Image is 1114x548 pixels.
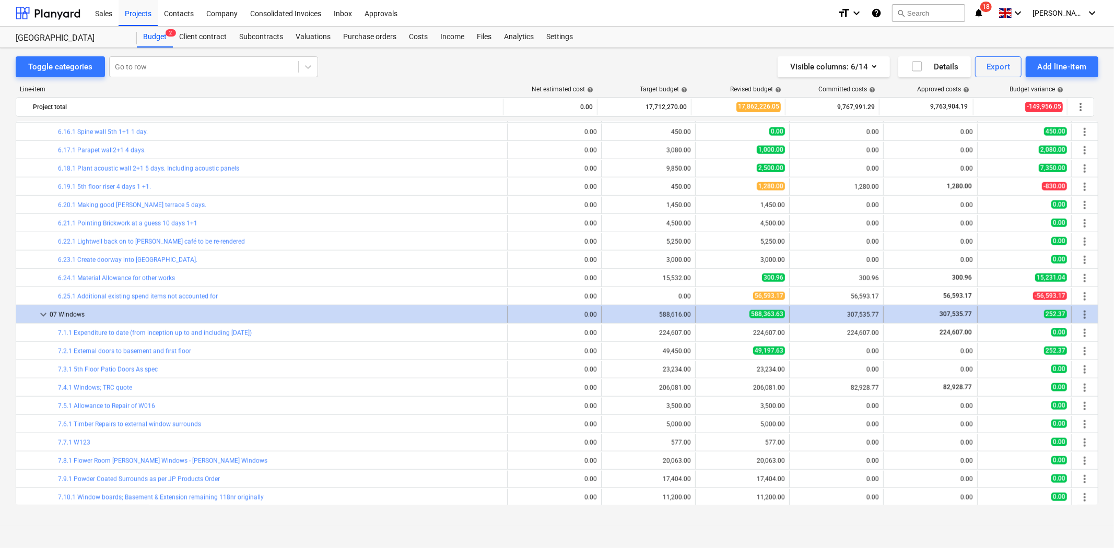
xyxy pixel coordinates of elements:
[700,329,785,337] div: 224,607.00
[471,27,498,47] a: Files
[1033,292,1067,300] span: -56,593.17
[1051,237,1067,245] span: 0.00
[58,256,197,264] a: 6.23.1 Create doorway into [GEOGRAPHIC_DATA].
[794,147,879,154] div: 0.00
[1051,383,1067,391] span: 0.00
[606,220,691,227] div: 4,500.00
[1078,363,1091,376] span: More actions
[897,9,905,17] span: search
[1078,181,1091,193] span: More actions
[16,56,105,77] button: Toggle categories
[700,421,785,428] div: 5,000.00
[942,292,973,300] span: 56,593.17
[794,165,879,172] div: 0.00
[1055,87,1063,93] span: help
[794,494,879,501] div: 0.00
[58,183,151,190] a: 6.19.1 5th floor riser 4 days 1 +1.
[606,439,691,446] div: 577.00
[1012,7,1024,19] i: keyboard_arrow_down
[512,366,597,373] div: 0.00
[1062,498,1114,548] iframe: Chat Widget
[888,128,973,136] div: 0.00
[736,102,781,112] span: 17,862,226.05
[1026,56,1098,77] button: Add line-item
[512,348,597,355] div: 0.00
[1039,164,1067,172] span: 7,350.00
[1078,290,1091,303] span: More actions
[794,366,879,373] div: 0.00
[1010,86,1063,93] div: Budget variance
[512,439,597,446] div: 0.00
[512,256,597,264] div: 0.00
[951,274,973,281] span: 300.96
[585,87,593,93] span: help
[700,494,785,501] div: 11,200.00
[794,293,879,300] div: 56,593.17
[498,27,540,47] div: Analytics
[794,329,879,337] div: 224,607.00
[606,128,691,136] div: 450.00
[606,384,691,391] div: 206,081.00
[753,292,785,300] span: 56,593.17
[778,56,890,77] button: Visible columns:6/14
[532,86,593,93] div: Net estimated cost
[1039,146,1067,154] span: 2,080.00
[980,2,992,12] span: 18
[794,384,879,391] div: 82,928.77
[540,27,579,47] a: Settings
[1078,144,1091,157] span: More actions
[700,384,785,391] div: 206,081.00
[871,7,882,19] i: Knowledge base
[888,165,973,172] div: 0.00
[1051,255,1067,264] span: 0.00
[512,220,597,227] div: 0.00
[512,275,597,282] div: 0.00
[58,329,252,337] a: 7.1.1 Expenditure to date (from inception up to and including [DATE])
[58,439,90,446] a: 7.7.1 W123
[1078,400,1091,412] span: More actions
[58,421,201,428] a: 7.6.1 Timber Repairs to external window surrounds
[512,384,597,391] div: 0.00
[512,494,597,501] div: 0.00
[1078,345,1091,358] span: More actions
[757,182,785,190] span: 1,280.00
[512,421,597,428] div: 0.00
[58,275,175,282] a: 6.24.1 Material Allowance for other works
[1078,272,1091,284] span: More actions
[987,60,1011,74] div: Export
[1074,101,1087,113] span: More actions
[1078,436,1091,449] span: More actions
[606,238,691,245] div: 5,250.00
[898,56,971,77] button: Details
[166,29,176,37] span: 2
[58,201,206,209] a: 6.20.1 Making good [PERSON_NAME] terrace 5 days.
[512,201,597,209] div: 0.00
[606,201,691,209] div: 1,450.00
[1078,235,1091,248] span: More actions
[700,475,785,483] div: 17,404.00
[790,99,875,115] div: 9,767,991.29
[888,475,973,483] div: 0.00
[1033,9,1085,17] span: [PERSON_NAME]
[33,99,499,115] div: Project total
[606,311,691,318] div: 588,616.00
[818,86,875,93] div: Committed costs
[700,457,785,464] div: 20,063.00
[602,99,687,115] div: 17,712,270.00
[434,27,471,47] div: Income
[838,7,850,19] i: format_size
[606,183,691,190] div: 450.00
[888,238,973,245] div: 0.00
[757,164,785,172] span: 2,500.00
[1051,401,1067,410] span: 0.00
[606,348,691,355] div: 49,450.00
[337,27,403,47] div: Purchase orders
[1078,217,1091,230] span: More actions
[58,494,264,501] a: 7.10.1 Window boards; Basement & Extension remaining 118nr originally
[512,147,597,154] div: 0.00
[512,183,597,190] div: 0.00
[911,60,958,74] div: Details
[58,165,239,172] a: 6.18.1 Plant acoustic wall 2+1 5 days. Including acoustic panels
